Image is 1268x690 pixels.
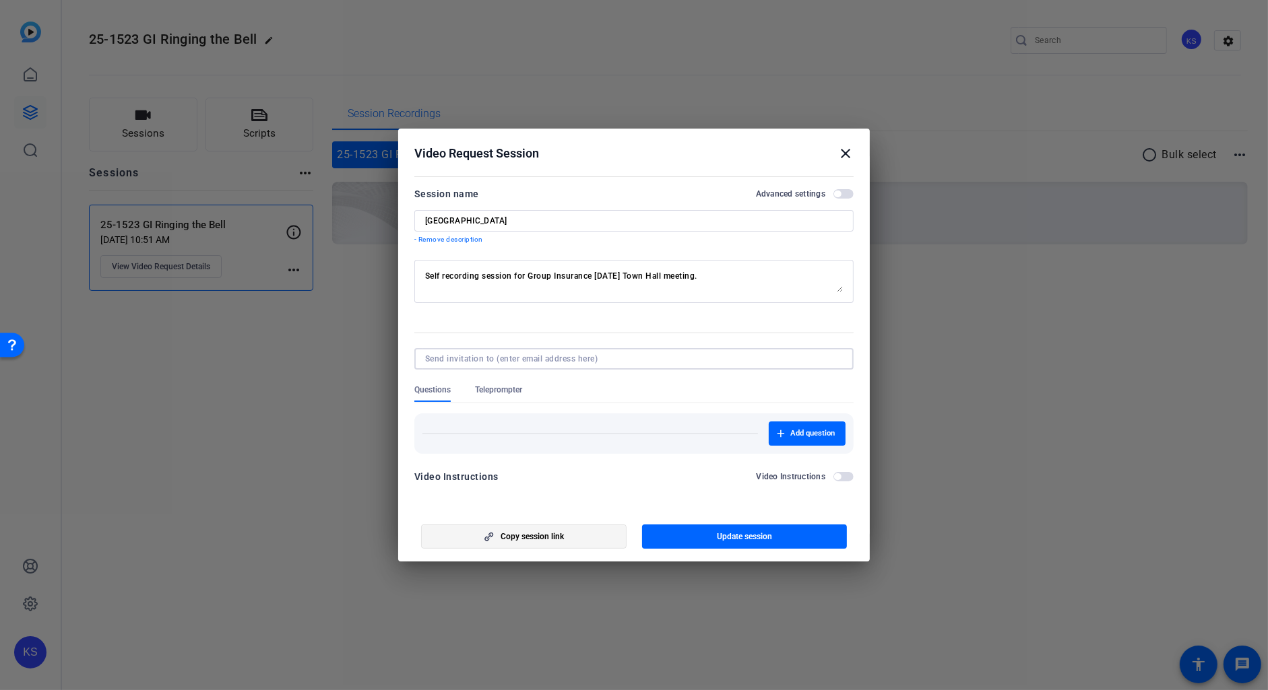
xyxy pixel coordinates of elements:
div: Video Instructions [414,469,499,485]
span: Teleprompter [475,384,522,395]
span: Add question [790,428,835,439]
input: Send invitation to (enter email address here) [425,353,837,364]
h2: Advanced settings [756,188,825,199]
p: - Remove description [414,234,854,245]
mat-icon: close [837,145,854,162]
div: Video Request Session [414,145,854,162]
span: Copy session link [501,531,564,542]
div: Session name [414,186,479,202]
span: Questions [414,384,451,395]
button: Update session [642,524,848,549]
button: Copy session link [421,524,627,549]
h2: Video Instructions [757,471,826,482]
button: Add question [769,421,846,446]
input: Enter Session Name [425,215,843,226]
span: Update session [717,531,772,542]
